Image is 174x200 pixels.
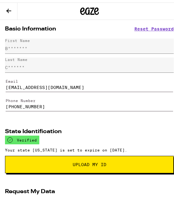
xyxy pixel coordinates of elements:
span: Upload My ID [73,160,106,164]
label: Phone Number [6,96,36,100]
h2: Request My Data [5,186,55,192]
h2: Basic Information [5,24,56,29]
button: Reset Password [134,24,174,29]
div: verified [5,133,39,142]
form: Edit Email Address [5,72,174,91]
div: First Name [5,36,30,40]
h2: State Identification [5,126,62,132]
label: Email [6,77,18,81]
span: Hi. Need any help? [4,4,45,9]
div: Last Name [5,55,27,59]
p: Your state [US_STATE] is set to expire on [DATE]. [5,146,174,150]
form: Edit Phone Number [5,91,174,111]
button: Upload My ID [5,153,174,171]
